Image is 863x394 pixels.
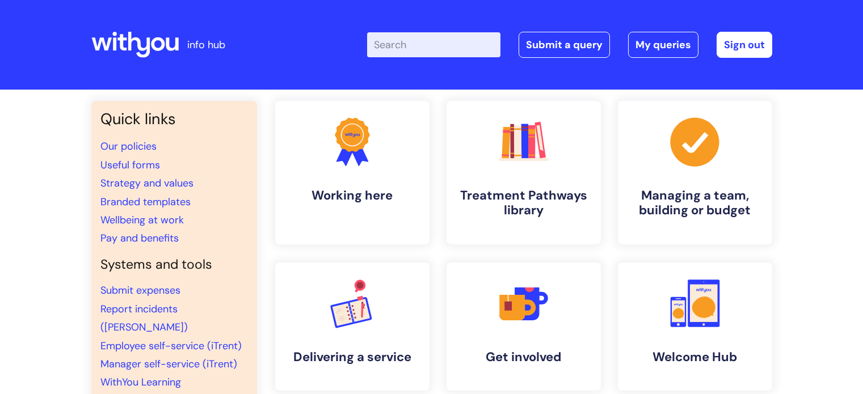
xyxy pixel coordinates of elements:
a: Submit a query [519,32,610,58]
h4: Systems and tools [100,257,248,273]
h4: Get involved [456,350,592,365]
input: Search [367,32,500,57]
a: Submit expenses [100,283,180,297]
h3: Quick links [100,110,248,128]
a: Working here [275,101,430,244]
a: Manager self-service (iTrent) [100,357,237,371]
h4: Welcome Hub [627,350,763,365]
h4: Treatment Pathways library [456,188,592,218]
a: Branded templates [100,195,191,209]
h4: Managing a team, building or budget [627,188,763,218]
a: Report incidents ([PERSON_NAME]) [100,302,188,334]
a: Get involved [447,262,601,391]
a: Useful forms [100,158,160,172]
a: Managing a team, building or budget [618,101,772,244]
a: Treatment Pathways library [447,101,601,244]
a: Pay and benefits [100,231,179,245]
h4: Delivering a service [284,350,420,365]
a: Strategy and values [100,176,193,190]
a: My queries [628,32,698,58]
a: Welcome Hub [618,262,772,391]
a: Employee self-service (iTrent) [100,339,242,353]
a: Wellbeing at work [100,213,184,227]
div: | - [367,32,772,58]
a: Sign out [717,32,772,58]
a: Delivering a service [275,262,430,391]
a: Our policies [100,139,157,153]
h4: Working here [284,188,420,203]
p: info hub [187,36,225,54]
a: WithYou Learning [100,375,181,389]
